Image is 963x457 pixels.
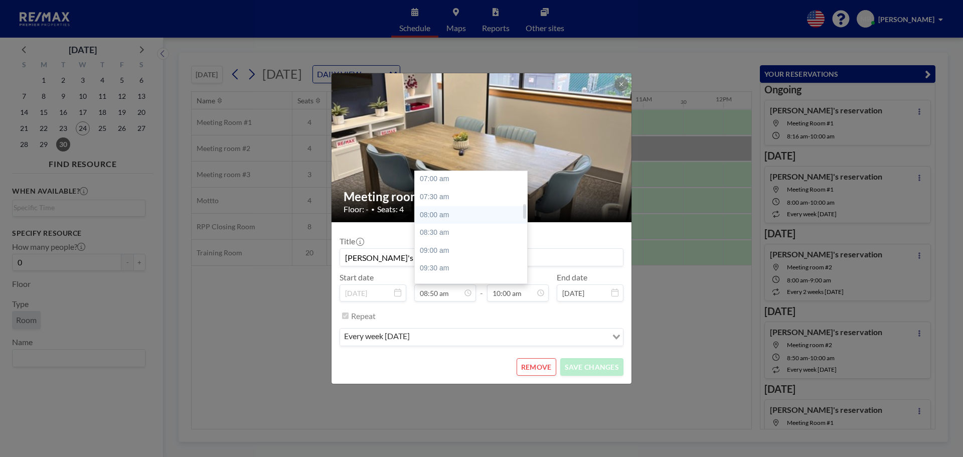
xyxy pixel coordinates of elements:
button: REMOVE [517,358,556,376]
div: Search for option [340,329,623,346]
span: - [480,276,483,298]
div: 08:00 am [415,206,532,224]
div: 09:00 am [415,242,532,260]
button: SAVE CHANGES [560,358,623,376]
span: Seats: 4 [377,204,404,214]
div: 08:30 am [415,224,532,242]
span: Floor: - [344,204,369,214]
span: • [371,206,375,213]
span: every week [DATE] [342,331,412,344]
label: End date [557,272,587,282]
label: Start date [340,272,374,282]
div: 07:00 am [415,170,532,188]
input: Search for option [413,331,606,344]
label: Repeat [351,311,376,321]
input: (No title) [340,249,623,266]
div: 09:30 am [415,259,532,277]
div: 07:30 am [415,188,532,206]
div: 10:00 am [415,277,532,295]
h2: Meeting room #2 [344,189,620,204]
label: Title [340,236,363,246]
